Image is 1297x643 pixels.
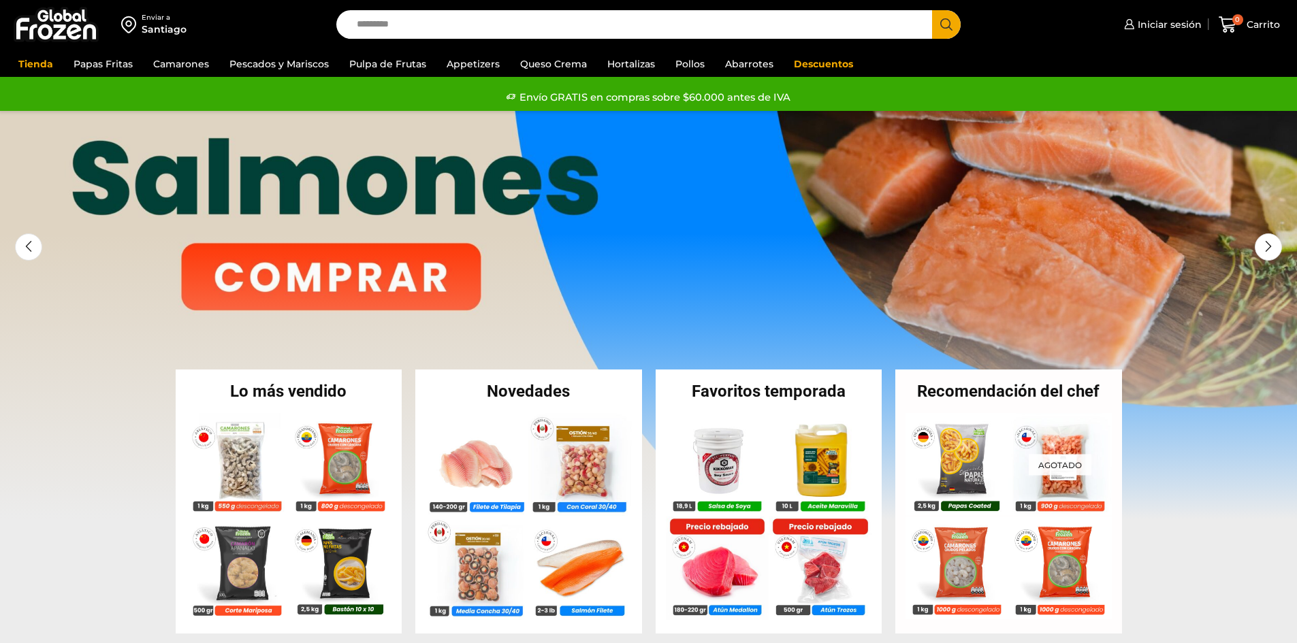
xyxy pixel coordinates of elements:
a: Pescados y Mariscos [223,51,336,77]
img: address-field-icon.svg [121,13,142,36]
a: Hortalizas [601,51,662,77]
span: Iniciar sesión [1134,18,1202,31]
a: Iniciar sesión [1121,11,1202,38]
a: Descuentos [787,51,860,77]
h2: Novedades [415,383,642,399]
h2: Favoritos temporada [656,383,882,399]
span: Carrito [1243,18,1280,31]
a: Camarones [146,51,216,77]
span: 0 [1232,14,1243,25]
p: Agotado [1029,454,1091,475]
a: Papas Fritas [67,51,140,77]
button: Search button [932,10,961,39]
h2: Recomendación del chef [895,383,1122,399]
a: Tienda [12,51,60,77]
a: Abarrotes [718,51,780,77]
div: Santiago [142,22,187,36]
a: Pulpa de Frutas [342,51,433,77]
a: Pollos [669,51,711,77]
h2: Lo más vendido [176,383,402,399]
div: Enviar a [142,13,187,22]
a: Appetizers [440,51,507,77]
a: Queso Crema [513,51,594,77]
a: 0 Carrito [1215,9,1283,41]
